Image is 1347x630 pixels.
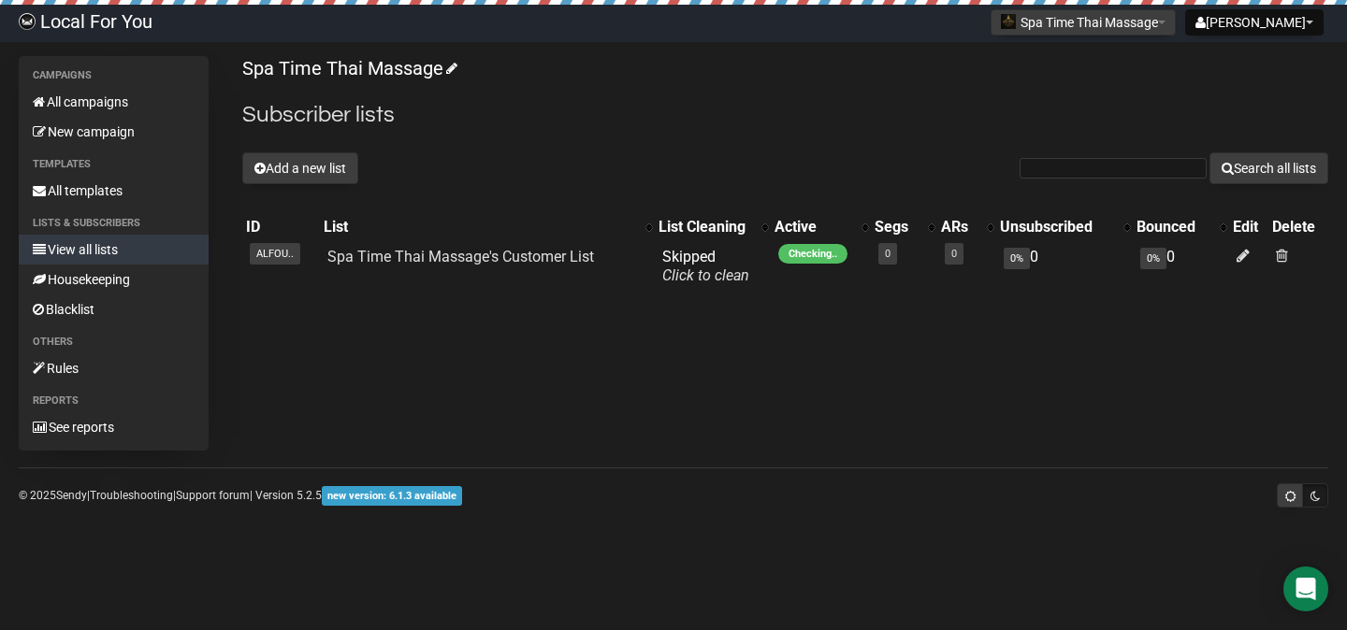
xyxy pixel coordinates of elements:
[778,244,847,264] span: Checking..
[1272,218,1325,236] div: Delete
[19,117,209,147] a: New campaign
[871,214,937,240] th: Segs: No sort applied, activate to apply an ascending sort
[19,353,209,383] a: Rules
[771,214,871,240] th: Active: No sort applied, activate to apply an ascending sort
[1233,218,1265,236] div: Edit
[324,218,635,236] div: List
[19,235,209,265] a: View all lists
[19,212,209,235] li: Lists & subscribers
[996,214,1133,240] th: Unsubscribed: No sort applied, activate to apply an ascending sort
[875,218,919,236] div: Segs
[19,412,209,442] a: See reports
[322,486,462,506] span: new version: 6.1.3 available
[659,218,752,236] div: List Cleaning
[19,64,209,87] li: Campaigns
[1004,248,1030,269] span: 0%
[1000,218,1114,236] div: Unsubscribed
[1140,248,1166,269] span: 0%
[19,153,209,176] li: Templates
[1283,566,1328,611] div: Open Intercom Messenger
[90,489,173,502] a: Troubleshooting
[19,265,209,294] a: Housekeeping
[1229,214,1268,240] th: Edit: No sort applied, sorting is disabled
[662,266,749,284] a: Click to clean
[1133,214,1229,240] th: Bounced: No sort applied, activate to apply an ascending sort
[941,218,978,236] div: ARs
[775,218,852,236] div: Active
[19,331,209,353] li: Others
[322,489,462,502] a: new version: 6.1.3 available
[1137,218,1210,236] div: Bounced
[242,57,455,79] a: Spa Time Thai Massage
[885,248,891,260] a: 0
[19,485,462,506] p: © 2025 | | | Version 5.2.5
[19,87,209,117] a: All campaigns
[1185,9,1324,36] button: [PERSON_NAME]
[242,214,320,240] th: ID: No sort applied, sorting is disabled
[242,98,1328,132] h2: Subscriber lists
[951,248,957,260] a: 0
[1268,214,1328,240] th: Delete: No sort applied, sorting is disabled
[996,240,1133,293] td: 0
[19,294,209,324] a: Blacklist
[655,214,771,240] th: List Cleaning: No sort applied, activate to apply an ascending sort
[1133,240,1229,293] td: 0
[937,214,996,240] th: ARs: No sort applied, activate to apply an ascending sort
[19,176,209,206] a: All templates
[246,218,316,236] div: ID
[1209,152,1328,184] button: Search all lists
[19,390,209,412] li: Reports
[662,248,749,284] span: Skipped
[242,152,358,184] button: Add a new list
[176,489,250,502] a: Support forum
[19,13,36,30] img: d61d2441668da63f2d83084b75c85b29
[250,243,300,265] span: ALFOU..
[56,489,87,502] a: Sendy
[327,248,594,265] a: Spa Time Thai Massage's Customer List
[1001,14,1016,29] img: 962.jpg
[991,9,1176,36] button: Spa Time Thai Massage
[320,214,654,240] th: List: No sort applied, activate to apply an ascending sort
